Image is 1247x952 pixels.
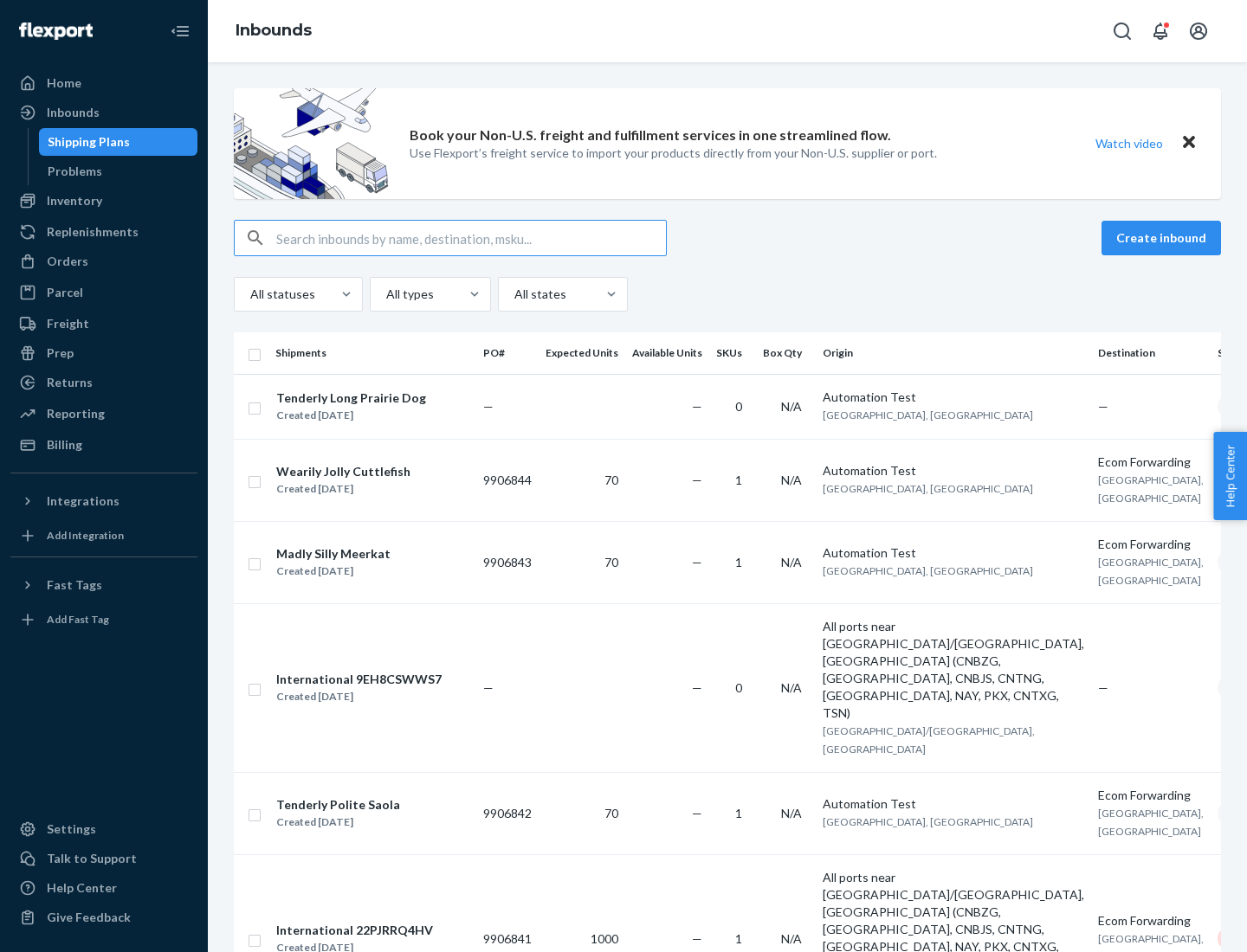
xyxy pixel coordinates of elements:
[47,284,83,301] div: Parcel
[19,23,93,40] img: Flexport logo
[276,389,426,407] div: Tenderly Long Prairie Dog
[781,555,802,569] span: N/A
[39,158,198,185] a: Problems
[781,473,802,487] span: N/A
[1098,473,1204,505] span: [GEOGRAPHIC_DATA], [GEOGRAPHIC_DATA]
[276,688,442,705] div: Created [DATE]
[47,253,88,270] div: Orders
[276,463,410,480] div: Wearily Jolly Cuttlefish
[692,680,702,695] span: —
[276,563,391,580] div: Created [DATE]
[483,680,494,695] span: —
[1098,787,1204,804] div: Ecom Forwarding
[823,544,1084,562] div: Automation Test
[47,879,117,897] div: Help Center
[10,279,197,306] a: Parcel
[10,99,197,126] a: Inbounds
[10,369,197,396] a: Returns
[781,399,802,414] span: N/A
[1178,131,1200,156] button: Close
[1098,680,1108,695] span: —
[10,218,197,246] a: Replenishments
[735,931,742,946] span: 1
[781,931,802,946] span: N/A
[249,286,250,303] input: All statuses
[47,74,81,92] div: Home
[276,922,433,939] div: International 22PJRRQ4HV
[604,806,618,820] span: 70
[276,545,391,563] div: Madly Silly Meerkat
[410,125,891,145] p: Book your Non-U.S. freight and fulfillment services in one streamlined flow.
[692,806,702,820] span: —
[1098,556,1204,587] span: [GEOGRAPHIC_DATA], [GEOGRAPHIC_DATA]
[47,528,124,543] div: Add Integration
[47,192,102,209] div: Inventory
[781,680,802,695] span: N/A
[47,104,100,121] div: Inbounds
[47,344,74,362] div: Prep
[781,806,802,820] span: N/A
[10,487,197,515] button: Integrations
[692,555,702,569] span: —
[476,439,539,521] td: 9906844
[823,815,1033,828] span: [GEOGRAPHIC_DATA], [GEOGRAPHIC_DATA]
[410,145,937,162] p: Use Flexport’s freight service to import your products directly from your Non-U.S. supplier or port.
[47,315,89,332] div: Freight
[539,332,625,374] th: Expected Units
[1098,912,1204,929] div: Ecom Forwarding
[513,286,514,303] input: All states
[47,492,120,510] div: Integrations
[236,21,312,40] a: Inbounds
[10,248,197,275] a: Orders
[823,389,1084,406] div: Automation Test
[10,522,197,550] a: Add Integration
[10,606,197,634] a: Add Fast Tag
[823,482,1033,495] span: [GEOGRAPHIC_DATA], [GEOGRAPHIC_DATA]
[735,555,742,569] span: 1
[10,310,197,338] a: Freight
[268,332,476,374] th: Shipments
[10,904,197,931] button: Give Feedback
[476,772,539,854] td: 9906842
[604,473,618,487] span: 70
[823,618,1084,722] div: All ports near [GEOGRAPHIC_DATA]/[GEOGRAPHIC_DATA], [GEOGRAPHIC_DATA] (CNBZG, [GEOGRAPHIC_DATA], ...
[692,931,702,946] span: —
[1098,399,1108,414] span: —
[10,69,197,97] a: Home
[276,221,666,255] input: Search inbounds by name, destination, msku...
[816,332,1091,374] th: Origin
[276,796,400,814] div: Tenderly Polite Saola
[39,128,198,156] a: Shipping Plans
[1213,432,1247,520] button: Help Center
[735,680,742,695] span: 0
[1181,14,1216,48] button: Open account menu
[823,724,1035,756] span: [GEOGRAPHIC_DATA]/[GEOGRAPHIC_DATA], [GEOGRAPHIC_DATA]
[48,163,102,180] div: Problems
[47,612,109,627] div: Add Fast Tag
[604,555,618,569] span: 70
[10,815,197,843] a: Settings
[10,571,197,599] button: Fast Tags
[384,286,386,303] input: All types
[276,407,426,424] div: Created [DATE]
[756,332,816,374] th: Box Qty
[823,408,1033,421] span: [GEOGRAPHIC_DATA], [GEOGRAPHIC_DATA]
[1105,14,1140,48] button: Open Search Box
[47,576,102,594] div: Fast Tags
[709,332,756,374] th: SKUs
[276,480,410,498] div: Created [DATE]
[735,399,742,414] span: 0
[1098,807,1204,838] span: [GEOGRAPHIC_DATA], [GEOGRAPHIC_DATA]
[47,909,131,926] div: Give Feedback
[1143,14,1178,48] button: Open notifications
[10,187,197,215] a: Inventory
[735,806,742,820] span: 1
[222,6,326,56] ol: breadcrumbs
[1084,131,1174,156] button: Watch video
[10,339,197,367] a: Prep
[823,795,1084,813] div: Automation Test
[1098,453,1204,471] div: Ecom Forwarding
[823,462,1084,479] div: Automation Test
[692,473,702,487] span: —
